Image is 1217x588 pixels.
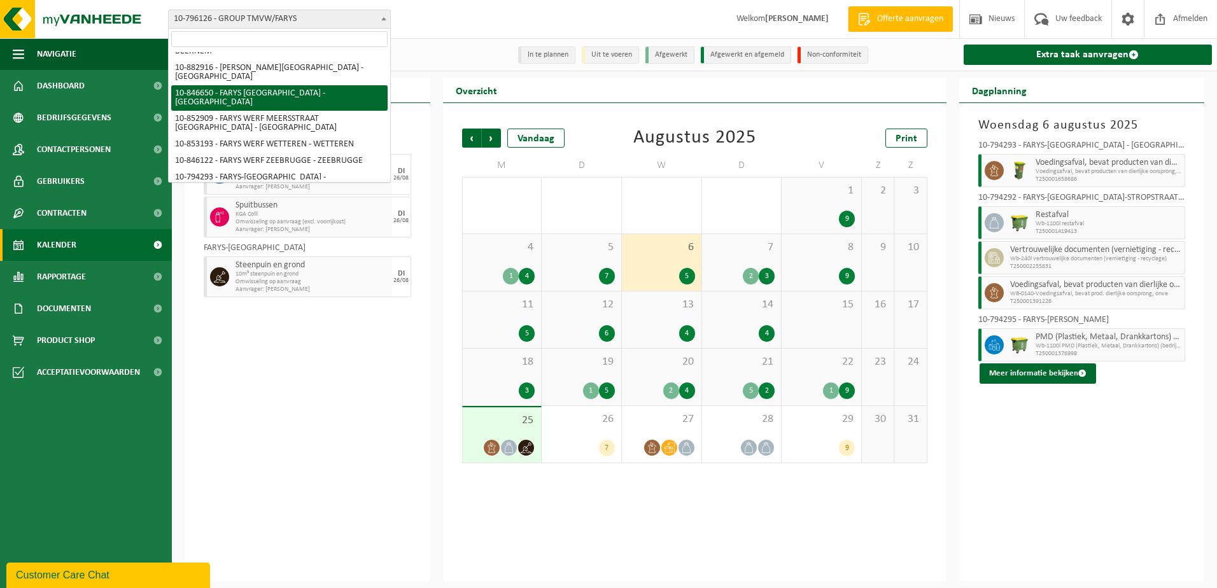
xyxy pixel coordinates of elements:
span: 26 [548,412,615,426]
span: T250002255831 [1010,263,1182,270]
span: WB-0140-Voedingsafval, bevat prod. dierlijke oorsprong, onve [1010,290,1182,298]
span: 3 [901,184,920,198]
span: 2 [868,184,887,198]
td: W [622,154,702,177]
div: Vandaag [507,129,565,148]
span: Dashboard [37,70,85,102]
span: Rapportage [37,261,86,293]
span: 30 [868,412,887,426]
div: 7 [599,440,615,456]
span: 9 [868,241,887,255]
div: 4 [759,325,775,342]
td: Z [894,154,927,177]
div: 4 [519,268,535,284]
li: Afgewerkt en afgemeld [701,46,791,64]
span: 23 [868,355,887,369]
span: 5 [548,241,615,255]
div: 2 [663,382,679,399]
span: 20 [628,355,695,369]
div: 9 [839,268,855,284]
h2: Overzicht [443,78,510,102]
div: 7 [599,268,615,284]
div: 5 [519,325,535,342]
div: 10-794295 - FARYS-[PERSON_NAME] [978,316,1186,328]
span: 18 [469,355,535,369]
span: 27 [628,412,695,426]
div: 6 [599,325,615,342]
h3: Woensdag 6 augustus 2025 [978,116,1186,135]
span: T250001419413 [1036,228,1182,235]
span: Steenpuin en grond [236,260,389,270]
span: Omwisseling op aanvraag [236,278,389,286]
div: 26/08 [393,277,409,284]
span: Kalender [37,229,76,261]
div: 9 [839,440,855,456]
span: 25 [469,414,535,428]
span: Wb-1100l restafval [1036,220,1182,228]
div: FARYS-[GEOGRAPHIC_DATA] [204,244,411,256]
div: 10-794292 - FARYS-[GEOGRAPHIC_DATA]-STROPSTRAAT - [GEOGRAPHIC_DATA] [978,193,1186,206]
span: 10-796126 - GROUP TMVW/FARYS [169,10,390,28]
div: 1 [503,268,519,284]
div: DI [398,167,405,175]
div: 1 [583,382,599,399]
img: WB-1100-HPE-GN-50 [1010,335,1029,354]
span: 31 [901,412,920,426]
span: Print [896,134,917,144]
span: 8 [788,241,855,255]
span: Acceptatievoorwaarden [37,356,140,388]
div: DI [398,270,405,277]
span: Spuitbussen [236,200,389,211]
span: Vorige [462,129,481,148]
a: Offerte aanvragen [848,6,953,32]
div: 10-794293 - FARYS-[GEOGRAPHIC_DATA] - [GEOGRAPHIC_DATA] [978,141,1186,154]
td: D [542,154,622,177]
li: 10-852909 - FARYS WERF MEERSSTRAAT [GEOGRAPHIC_DATA] - [GEOGRAPHIC_DATA] [171,111,388,136]
div: 5 [743,382,759,399]
span: Navigatie [37,38,76,70]
span: 10m³ steenpuin en grond [236,270,389,278]
li: Uit te voeren [582,46,639,64]
td: D [702,154,782,177]
img: WB-1100-HPE-GN-50 [1010,213,1029,232]
span: 15 [788,298,855,312]
span: 19 [548,355,615,369]
span: 28 [708,412,775,426]
div: 9 [839,211,855,227]
iframe: chat widget [6,560,213,588]
span: Voedingsafval, bevat producten van dierlijke oorsprong, onve [1036,168,1182,176]
span: 16 [868,298,887,312]
strong: [PERSON_NAME] [765,14,829,24]
span: T250001658686 [1036,176,1182,183]
span: Vertrouwelijke documenten (vernietiging - recyclage) [1010,245,1182,255]
span: Product Shop [37,325,95,356]
td: Z [862,154,894,177]
li: Non-conformiteit [798,46,868,64]
span: Restafval [1036,210,1182,220]
h2: Dagplanning [959,78,1039,102]
span: Volgende [482,129,501,148]
span: 4 [469,241,535,255]
span: 1 [788,184,855,198]
a: Print [885,129,927,148]
div: 2 [759,382,775,399]
div: DI [398,210,405,218]
span: Gebruikers [37,165,85,197]
div: 5 [679,268,695,284]
a: Extra taak aanvragen [964,45,1213,65]
span: Documenten [37,293,91,325]
td: M [462,154,542,177]
li: 10-846122 - FARYS WERF ZEEBRUGGE - ZEEBRUGGE [171,153,388,169]
span: Voedingsafval, bevat producten van dierlijke oorsprong, onverpakt, categorie 3 [1010,280,1182,290]
button: Meer informatie bekijken [980,363,1096,384]
span: Contracten [37,197,87,229]
td: V [782,154,862,177]
span: KGA Colli [236,211,389,218]
span: Wb-1100l PMD (Plastiek, Metaal, Drankkartons) (bedrijven) [1036,342,1182,350]
span: Bedrijfsgegevens [37,102,111,134]
span: 21 [708,355,775,369]
span: 10 [901,241,920,255]
div: 3 [759,268,775,284]
li: 10-846650 - FARYS [GEOGRAPHIC_DATA] - [GEOGRAPHIC_DATA] [171,85,388,111]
